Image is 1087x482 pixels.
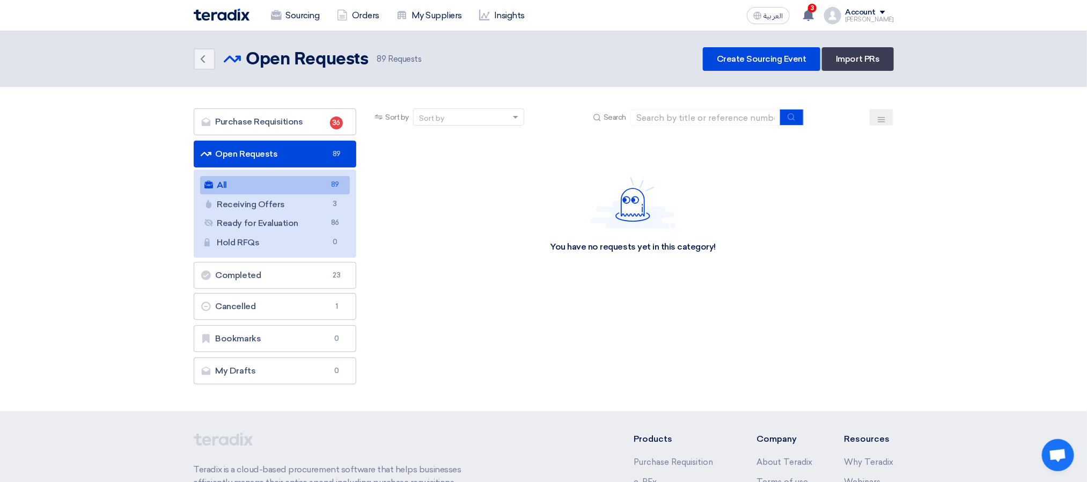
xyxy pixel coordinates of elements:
[824,7,841,24] img: profile_test.png
[385,112,409,123] span: Sort by
[471,4,533,27] a: Insights
[328,237,341,248] span: 0
[590,177,676,229] img: Hello
[822,47,893,71] a: Import PRs
[194,357,357,384] a: My Drafts0
[846,8,876,17] div: Account
[328,179,341,191] span: 89
[194,293,357,320] a: Cancelled1
[200,233,350,252] a: Hold RFQs
[757,433,812,446] li: Company
[419,113,444,124] div: Sort by
[377,53,421,65] span: Requests
[330,270,343,281] span: 23
[634,433,724,446] li: Products
[262,4,328,27] a: Sourcing
[330,116,343,129] span: 36
[330,149,343,159] span: 89
[844,433,894,446] li: Resources
[1042,439,1074,471] div: Open chat
[246,49,369,70] h2: Open Requests
[200,214,350,232] a: Ready for Evaluation
[328,4,388,27] a: Orders
[747,7,790,24] button: العربية
[330,301,343,312] span: 1
[388,4,471,27] a: My Suppliers
[757,457,812,467] a: About Teradix
[844,457,894,467] a: Why Teradix
[634,457,713,467] a: Purchase Requisition
[200,195,350,214] a: Receiving Offers
[846,17,894,23] div: [PERSON_NAME]
[604,112,626,123] span: Search
[200,176,350,194] a: All
[194,9,249,21] img: Teradix logo
[808,4,817,12] span: 3
[328,199,341,210] span: 3
[377,54,386,64] span: 89
[550,242,716,253] div: You have no requests yet in this category!
[194,141,357,167] a: Open Requests89
[330,366,343,376] span: 0
[328,217,341,229] span: 86
[330,333,343,344] span: 0
[764,12,783,20] span: العربية
[194,325,357,352] a: Bookmarks0
[194,262,357,289] a: Completed23
[630,109,781,126] input: Search by title or reference number
[703,47,820,71] a: Create Sourcing Event
[194,108,357,135] a: Purchase Requisitions36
